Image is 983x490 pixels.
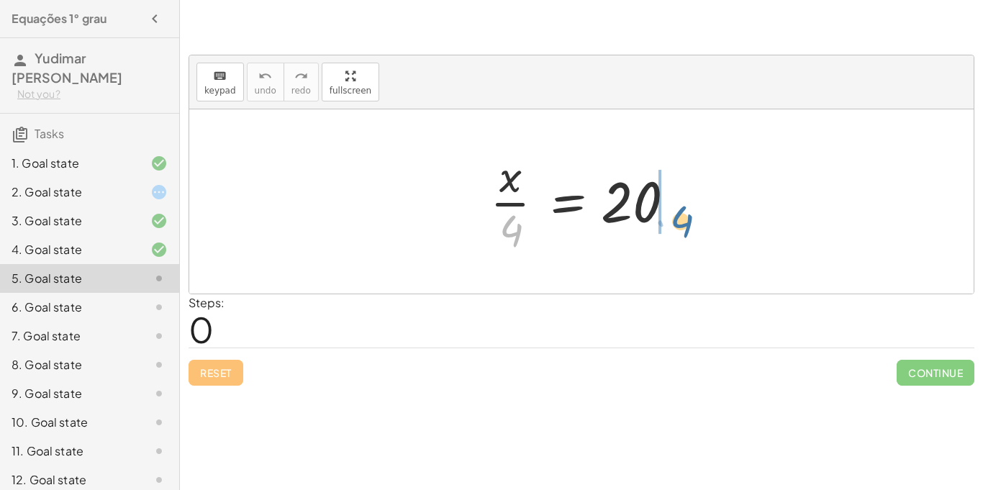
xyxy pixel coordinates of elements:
i: Task not started. [150,443,168,460]
i: Task finished and correct. [150,155,168,172]
span: undo [255,86,276,96]
div: 2. Goal state [12,183,127,201]
div: 11. Goal state [12,443,127,460]
i: Task not started. [150,385,168,402]
div: 7. Goal state [12,327,127,345]
span: Yudimar [PERSON_NAME] [12,50,122,86]
button: keyboardkeypad [196,63,244,101]
button: undoundo [247,63,284,101]
div: 6. Goal state [12,299,127,316]
i: keyboard [213,68,227,85]
div: 9. Goal state [12,385,127,402]
i: Task not started. [150,356,168,373]
i: Task not started. [150,414,168,431]
label: Steps: [189,295,225,310]
i: Task started. [150,183,168,201]
div: 12. Goal state [12,471,127,489]
i: Task not started. [150,327,168,345]
i: Task not started. [150,299,168,316]
div: 4. Goal state [12,241,127,258]
i: Task finished and correct. [150,212,168,230]
div: 8. Goal state [12,356,127,373]
div: 3. Goal state [12,212,127,230]
i: Task not started. [150,270,168,287]
button: fullscreen [322,63,379,101]
i: redo [294,68,308,85]
span: keypad [204,86,236,96]
div: Not you? [17,87,168,101]
h4: Equações 1° grau [12,10,107,27]
span: 0 [189,307,214,351]
i: undo [258,68,272,85]
div: 1. Goal state [12,155,127,172]
i: Task finished and correct. [150,241,168,258]
button: redoredo [284,63,319,101]
span: Tasks [35,126,64,141]
div: 5. Goal state [12,270,127,287]
i: Task not started. [150,471,168,489]
span: fullscreen [330,86,371,96]
span: redo [291,86,311,96]
div: 10. Goal state [12,414,127,431]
